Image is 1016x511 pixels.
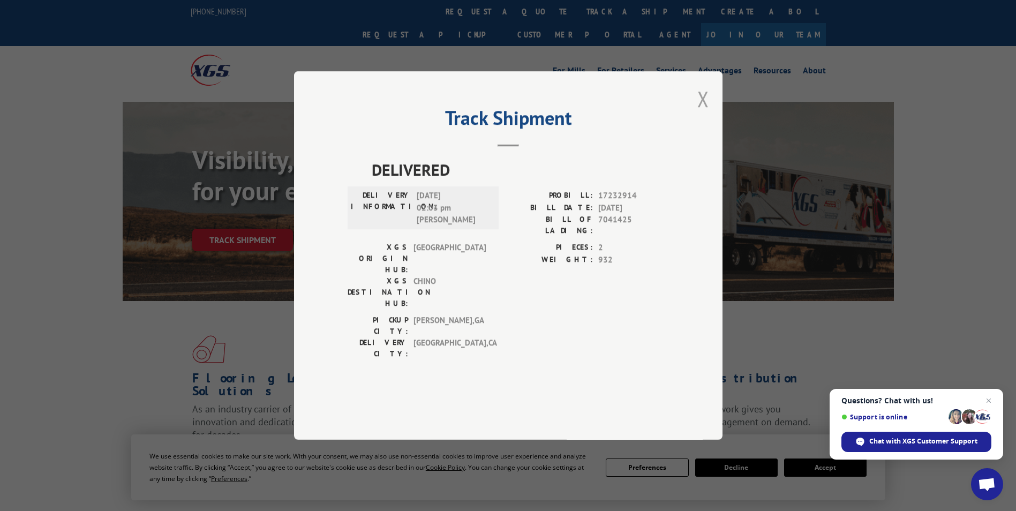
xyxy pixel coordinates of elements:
label: BILL DATE: [508,202,593,214]
label: PROBILL: [508,190,593,202]
label: BILL OF LADING: [508,214,593,236]
span: CHINO [413,275,486,309]
div: Open chat [971,468,1003,500]
span: DELIVERED [372,157,669,182]
button: Close modal [697,85,709,113]
label: XGS ORIGIN HUB: [348,242,408,275]
span: [GEOGRAPHIC_DATA] [413,242,486,275]
span: [DATE] 02:03 pm [PERSON_NAME] [417,190,489,226]
label: PICKUP CITY: [348,314,408,337]
label: DELIVERY INFORMATION: [351,190,411,226]
label: PIECES: [508,242,593,254]
h2: Track Shipment [348,110,669,131]
span: 932 [598,254,669,266]
div: Chat with XGS Customer Support [841,432,991,452]
label: WEIGHT: [508,254,593,266]
span: 2 [598,242,669,254]
label: DELIVERY CITY: [348,337,408,359]
span: [PERSON_NAME] , GA [413,314,486,337]
label: XGS DESTINATION HUB: [348,275,408,309]
span: Close chat [982,394,995,407]
span: Support is online [841,413,945,421]
span: Chat with XGS Customer Support [869,437,977,446]
span: 7041425 [598,214,669,236]
span: [DATE] [598,202,669,214]
span: Questions? Chat with us! [841,396,991,405]
span: [GEOGRAPHIC_DATA] , CA [413,337,486,359]
span: 17232914 [598,190,669,202]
